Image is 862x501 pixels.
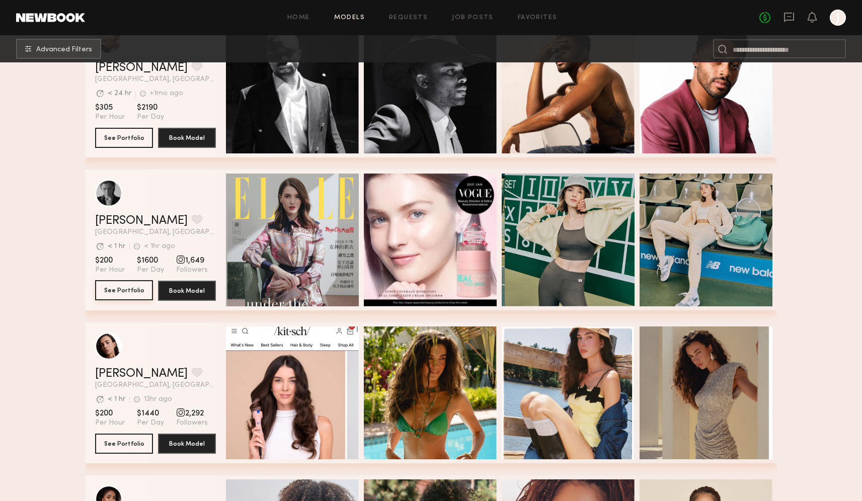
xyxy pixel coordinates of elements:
[452,15,494,21] a: Job Posts
[95,76,216,83] span: [GEOGRAPHIC_DATA], [GEOGRAPHIC_DATA]
[108,396,125,403] div: < 1 hr
[95,368,188,380] a: [PERSON_NAME]
[95,103,125,113] span: $305
[389,15,428,21] a: Requests
[95,434,153,454] button: See Portfolio
[95,113,125,122] span: Per Hour
[36,46,92,53] span: Advanced Filters
[95,256,125,266] span: $200
[108,243,125,250] div: < 1 hr
[518,15,558,21] a: Favorites
[176,408,208,419] span: 2,292
[95,215,188,227] a: [PERSON_NAME]
[137,408,164,419] span: $1440
[95,128,153,148] button: See Portfolio
[150,90,183,97] div: +1mo ago
[95,419,125,428] span: Per Hour
[158,434,216,454] button: Book Model
[334,15,365,21] a: Models
[16,39,101,59] button: Advanced Filters
[95,280,153,300] button: See Portfolio
[176,266,208,275] span: Followers
[137,103,164,113] span: $2190
[158,281,216,301] button: Book Model
[137,256,164,266] span: $1600
[830,10,846,26] a: J
[95,281,153,301] a: See Portfolio
[287,15,310,21] a: Home
[95,62,188,74] a: [PERSON_NAME]
[144,243,175,250] div: < 1hr ago
[137,113,164,122] span: Per Day
[137,266,164,275] span: Per Day
[95,382,216,389] span: [GEOGRAPHIC_DATA], [GEOGRAPHIC_DATA]
[144,396,172,403] div: 13hr ago
[176,256,208,266] span: 1,649
[108,90,131,97] div: < 24 hr
[158,128,216,148] button: Book Model
[176,419,208,428] span: Followers
[95,266,125,275] span: Per Hour
[95,229,216,236] span: [GEOGRAPHIC_DATA], [GEOGRAPHIC_DATA]
[95,408,125,419] span: $200
[137,419,164,428] span: Per Day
